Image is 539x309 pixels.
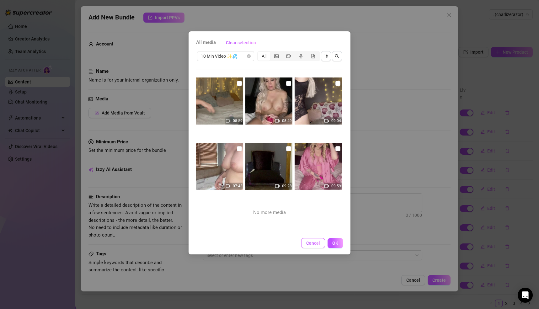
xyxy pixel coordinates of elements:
[321,51,331,61] button: sort-descending
[331,119,341,123] span: 09:04
[335,54,339,58] span: search
[282,184,292,188] span: 09:28
[275,184,280,188] span: video-camera
[196,143,243,190] img: media
[245,143,292,190] img: media
[286,54,291,58] span: video-camera
[233,119,243,123] span: 08:59
[295,143,342,190] img: media
[253,209,286,216] span: No more media
[258,52,270,61] div: All
[257,51,320,61] div: segmented control
[332,241,338,246] span: OK
[245,77,292,125] img: media
[301,238,325,248] button: Cancel
[221,38,261,48] button: Clear selection
[196,77,243,125] img: media
[311,54,315,58] span: file-gif
[299,54,303,58] span: audio
[295,77,342,125] img: media
[331,184,341,188] span: 09:59
[226,119,230,123] span: video-camera
[226,40,256,45] span: Clear selection
[324,54,328,58] span: sort-descending
[306,241,320,246] span: Cancel
[226,184,230,188] span: video-camera
[274,54,279,58] span: picture
[275,119,280,123] span: video-camera
[328,238,343,248] button: OK
[518,288,533,303] div: Open Intercom Messenger
[201,51,250,61] span: 10 Min Video ✨💦
[324,184,329,188] span: video-camera
[196,39,216,46] span: All media
[233,184,243,188] span: 07:43
[282,119,292,123] span: 08:49
[324,119,329,123] span: video-camera
[247,54,251,58] span: close-circle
